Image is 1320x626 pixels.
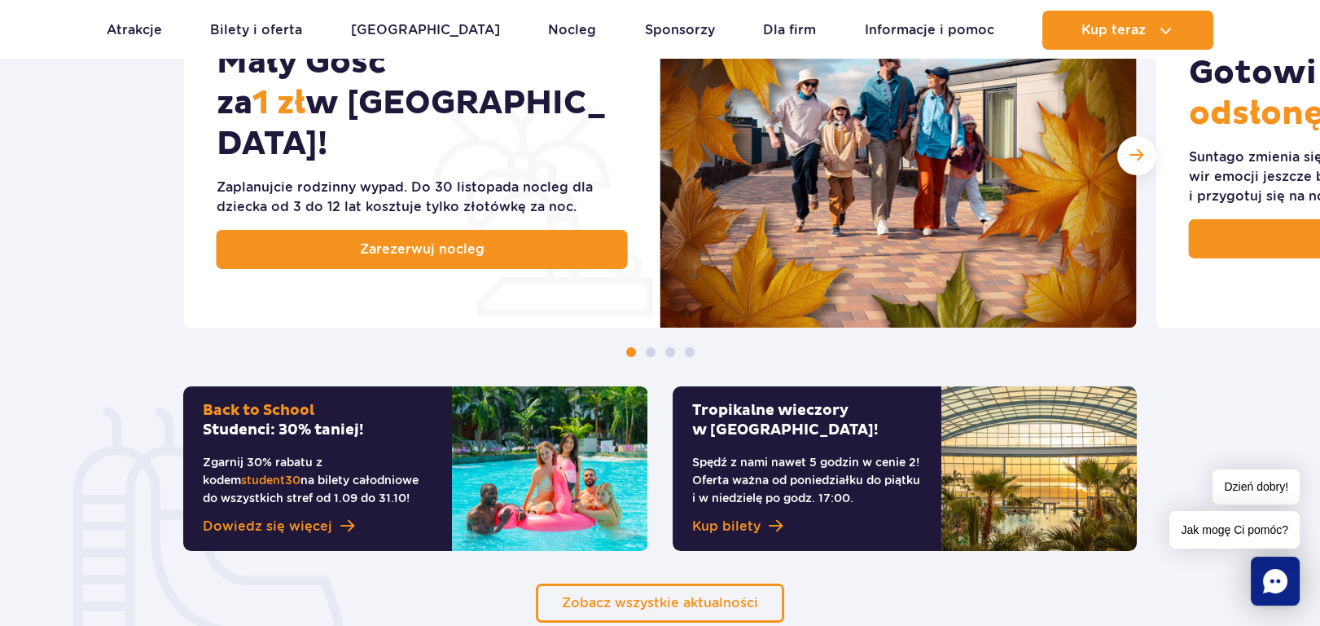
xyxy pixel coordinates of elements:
span: Dzień dobry! [1213,469,1300,505]
a: Zobacz wszystkie aktualności [536,584,784,623]
span: Zobacz wszystkie aktualności [562,595,758,611]
span: Kup teraz [1081,23,1146,37]
a: Bilety i oferta [210,11,302,50]
div: Chat [1251,557,1300,606]
a: Informacje i pomoc [865,11,994,50]
span: Back to School [203,401,314,420]
a: Nocleg [548,11,596,50]
img: Back to SchoolStudenci: 30% taniej! [452,386,647,551]
span: Jak mogę Ci pomóc? [1169,511,1300,549]
span: student30 [241,474,300,487]
div: Następny slajd [1117,136,1156,175]
img: Tropikalne wieczory w&nbsp;Suntago! [941,386,1137,551]
h2: Tropikalne wieczory w [GEOGRAPHIC_DATA]! [692,401,922,440]
span: Zarezerwuj nocleg [360,240,485,259]
span: Dowiedz się więcej [203,517,332,536]
a: Dowiedz się więcej [203,517,432,536]
a: Sponsorzy [645,11,715,50]
span: 1 zł [252,83,305,124]
h2: Studenci: 30% taniej! [203,401,432,440]
p: Spędź z nami nawet 5 godzin w cenie 2! Oferta ważna od poniedziałku do piątku i w niedzielę po go... [692,453,922,507]
h2: Mały Gość za w [GEOGRAPHIC_DATA]! [217,42,628,165]
a: Kup bilety [692,517,922,536]
p: Zgarnij 30% rabatu z kodem na bilety całodniowe do wszystkich stref od 1.09 do 31.10! [203,453,432,507]
button: Kup teraz [1042,11,1213,50]
a: Atrakcje [107,11,162,50]
a: Zarezerwuj nocleg [217,230,628,269]
a: [GEOGRAPHIC_DATA] [351,11,500,50]
a: Dla firm [763,11,816,50]
span: Kup bilety [692,517,761,536]
div: Zaplanujcie rodzinny wypad. Do 30 listopada nocleg dla dziecka od 3 do 12 lat kosztuje tylko złot... [217,178,628,217]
